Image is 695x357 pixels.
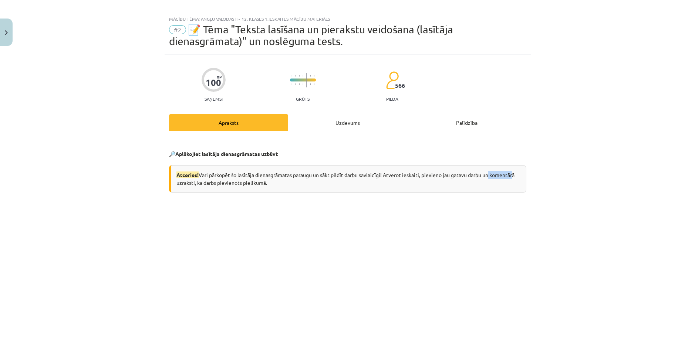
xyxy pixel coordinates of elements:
p: pilda [386,96,398,101]
p: Saņemsi [202,96,226,101]
img: icon-short-line-57e1e144782c952c97e751825c79c345078a6d821885a25fce030b3d8c18986b.svg [310,83,311,85]
div: Palīdzība [407,114,526,131]
p: 🔎 [169,150,526,158]
img: icon-short-line-57e1e144782c952c97e751825c79c345078a6d821885a25fce030b3d8c18986b.svg [295,83,296,85]
div: 100 [206,77,221,88]
div: Vari pārkopēt šo lasītāja dienasgrāmatas paraugu un sākt pildīt darbu savlaicīgi! Atverot ieskait... [169,165,526,193]
img: icon-close-lesson-0947bae3869378f0d4975bcd49f059093ad1ed9edebbc8119c70593378902aed.svg [5,30,8,35]
img: students-c634bb4e5e11cddfef0936a35e636f08e4e9abd3cc4e673bd6f9a4125e45ecb1.svg [386,71,399,90]
strong: Aplūkojiet lasītāja dienasgrāmatas uzbūvi: [175,150,278,157]
span: Atceries! [176,171,199,178]
span: #2 [169,25,186,34]
img: icon-short-line-57e1e144782c952c97e751825c79c345078a6d821885a25fce030b3d8c18986b.svg [299,83,300,85]
img: icon-short-line-57e1e144782c952c97e751825c79c345078a6d821885a25fce030b3d8c18986b.svg [295,75,296,77]
span: 📝 Tēma "Teksta lasīšana un pierakstu veidošana (lasītāja dienasgrāmata)" un noslēguma tests. [169,23,453,47]
span: XP [217,75,222,79]
p: Grūts [296,96,310,101]
span: 566 [395,82,405,89]
div: Uzdevums [288,114,407,131]
img: icon-short-line-57e1e144782c952c97e751825c79c345078a6d821885a25fce030b3d8c18986b.svg [299,75,300,77]
div: Apraksts [169,114,288,131]
img: icon-long-line-d9ea69661e0d244f92f715978eff75569469978d946b2353a9bb055b3ed8787d.svg [306,73,307,87]
img: icon-short-line-57e1e144782c952c97e751825c79c345078a6d821885a25fce030b3d8c18986b.svg [314,75,314,77]
div: Mācību tēma: Angļu valodas ii - 12. klases 1.ieskaites mācību materiāls [169,16,526,21]
img: icon-short-line-57e1e144782c952c97e751825c79c345078a6d821885a25fce030b3d8c18986b.svg [310,75,311,77]
img: icon-short-line-57e1e144782c952c97e751825c79c345078a6d821885a25fce030b3d8c18986b.svg [314,83,314,85]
